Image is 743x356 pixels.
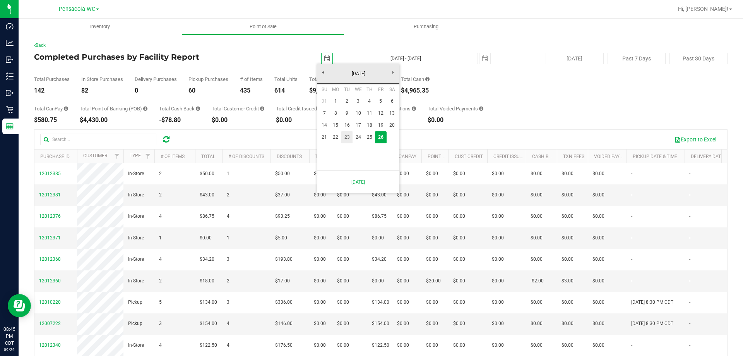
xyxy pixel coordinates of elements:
[428,154,483,159] a: Point of Banking (POB)
[314,256,326,263] span: $0.00
[372,191,387,199] span: $43.00
[428,117,483,123] div: $0.00
[128,170,144,177] span: In-Store
[631,277,632,285] span: -
[492,234,504,242] span: $0.00
[59,6,95,12] span: Pensacola WC
[453,299,465,306] span: $0.00
[669,133,721,146] button: Export to Excel
[275,191,290,199] span: $37.00
[631,342,632,349] span: -
[387,107,398,119] a: 13
[592,256,604,263] span: $0.00
[39,321,61,326] span: 12007222
[227,191,229,199] span: 2
[372,213,387,220] span: $86.75
[531,299,543,306] span: $0.00
[159,320,162,327] span: 3
[135,88,177,94] div: 0
[633,154,677,159] a: Pickup Date & Time
[631,256,632,263] span: -
[669,53,728,64] button: Past 30 Days
[39,213,61,219] span: 12012376
[403,23,449,30] span: Purchasing
[353,131,364,143] a: 24
[532,154,558,159] a: Cash Back
[631,299,673,306] span: [DATE] 8:30 PM CDT
[309,88,338,94] div: $9,897.30
[8,294,31,317] iframe: Resource center
[562,234,574,242] span: $0.00
[34,117,68,123] div: $580.75
[492,256,504,263] span: $0.00
[128,234,144,242] span: In-Store
[562,213,574,220] span: $0.00
[397,320,409,327] span: $0.00
[546,53,604,64] button: [DATE]
[397,213,409,220] span: $0.00
[128,342,144,349] span: In-Store
[130,153,141,158] a: Type
[372,299,389,306] span: $134.00
[397,342,409,349] span: $0.00
[314,234,326,242] span: $0.00
[337,342,349,349] span: $0.00
[274,77,298,82] div: Total Units
[319,84,330,95] th: Sunday
[337,234,349,242] span: $0.00
[330,119,341,131] a: 15
[3,347,15,353] p: 09/26
[399,154,416,159] a: CanPay
[161,154,185,159] a: # of Items
[592,320,604,327] span: $0.00
[200,191,214,199] span: $43.00
[239,23,287,30] span: Point of Sale
[353,84,364,95] th: Wednesday
[453,213,465,220] span: $0.00
[375,84,386,95] th: Friday
[397,299,409,306] span: $0.00
[39,171,61,176] span: 12012385
[453,170,465,177] span: $0.00
[330,107,341,119] a: 8
[412,106,416,111] i: Sum of all round-up-to-next-dollar total price adjustments for all purchases in the date range.
[181,19,344,35] a: Point of Sale
[453,256,465,263] span: $0.00
[200,277,214,285] span: $18.00
[260,106,264,111] i: Sum of the successful, non-voided payments using account credit for all purchases in the date range.
[689,234,690,242] span: -
[372,256,387,263] span: $34.20
[317,66,329,78] a: Previous
[40,154,70,159] a: Purchase ID
[6,39,14,47] inline-svg: Analytics
[188,77,228,82] div: Pickup Purchases
[592,277,604,285] span: $0.00
[689,342,690,349] span: -
[592,213,604,220] span: $0.00
[428,106,483,111] div: Total Voided Payments
[689,256,690,263] span: -
[531,256,543,263] span: $0.00
[227,342,229,349] span: 4
[531,320,543,327] span: $0.00
[81,77,123,82] div: In Store Purchases
[592,191,604,199] span: $0.00
[492,170,504,177] span: $0.00
[319,131,330,143] a: 21
[562,256,574,263] span: $0.00
[39,278,61,284] span: 12012360
[337,277,349,285] span: $0.00
[6,22,14,30] inline-svg: Dashboard
[453,191,465,199] span: $0.00
[594,154,632,159] a: Voided Payment
[322,53,332,64] span: select
[34,88,70,94] div: 142
[401,77,430,82] div: Total Cash
[240,88,263,94] div: 435
[689,213,690,220] span: -
[689,320,690,327] span: -
[159,299,162,306] span: 5
[275,320,293,327] span: $146.00
[330,95,341,107] a: 1
[81,88,123,94] div: 82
